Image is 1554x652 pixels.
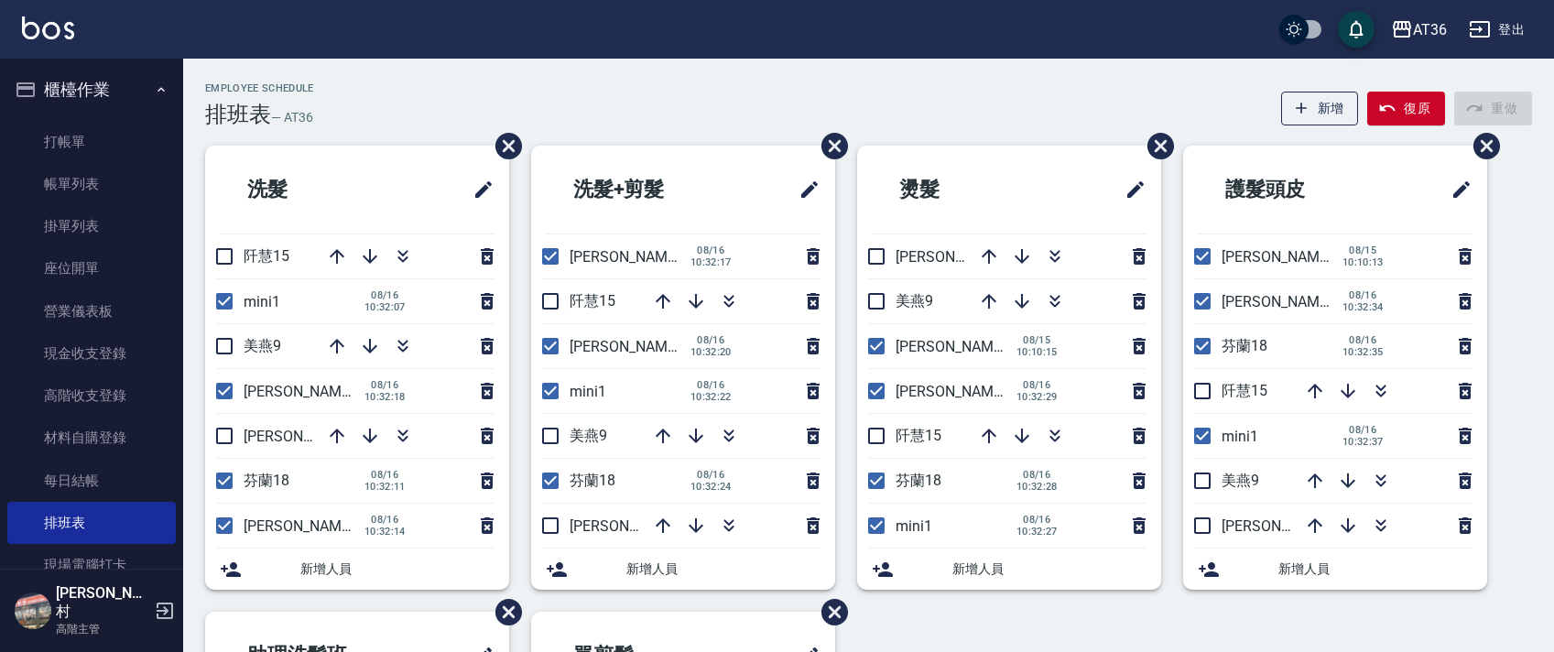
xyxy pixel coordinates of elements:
[1460,119,1503,173] span: 刪除班表
[7,290,176,332] a: 營業儀表板
[570,338,688,355] span: [PERSON_NAME]6
[952,560,1146,579] span: 新增人員
[1016,391,1058,403] span: 10:32:29
[220,157,388,223] h2: 洗髮
[690,346,732,358] span: 10:32:20
[205,82,314,94] h2: Employee Schedule
[570,292,615,310] span: 阡慧15
[1413,18,1447,41] div: AT36
[1338,11,1375,48] button: save
[364,526,406,538] span: 10:32:14
[896,292,933,310] span: 美燕9
[364,481,406,493] span: 10:32:11
[690,391,732,403] span: 10:32:22
[205,549,509,590] div: 新增人員
[244,428,370,445] span: [PERSON_NAME]11
[244,383,370,400] span: [PERSON_NAME]16
[271,108,313,127] h6: — AT36
[1342,244,1384,256] span: 08/15
[690,244,732,256] span: 08/16
[690,469,732,481] span: 08/16
[1462,13,1532,47] button: 登出
[1222,517,1348,535] span: [PERSON_NAME]11
[7,460,176,502] a: 每日結帳
[1342,346,1384,358] span: 10:32:35
[1342,256,1384,268] span: 10:10:13
[1016,526,1058,538] span: 10:32:27
[7,502,176,544] a: 排班表
[244,472,289,489] span: 芬蘭18
[7,417,176,459] a: 材料自購登錄
[15,592,51,629] img: Person
[7,332,176,375] a: 現金收支登錄
[244,517,362,535] span: [PERSON_NAME]6
[1367,92,1445,125] button: 復原
[1222,382,1267,399] span: 阡慧15
[1222,337,1267,354] span: 芬蘭18
[7,544,176,586] a: 現場電腦打卡
[364,514,406,526] span: 08/16
[462,168,494,212] span: 修改班表的標題
[690,256,732,268] span: 10:32:17
[570,517,696,535] span: [PERSON_NAME]11
[857,549,1161,590] div: 新增人員
[244,337,281,354] span: 美燕9
[56,584,149,621] h5: [PERSON_NAME]村
[896,248,1022,266] span: [PERSON_NAME]11
[7,247,176,289] a: 座位開單
[1016,379,1058,391] span: 08/16
[1183,549,1487,590] div: 新增人員
[1342,301,1384,313] span: 10:32:34
[896,517,932,535] span: mini1
[1222,248,1348,266] span: [PERSON_NAME]16
[1016,469,1058,481] span: 08/16
[482,585,525,639] span: 刪除班表
[690,334,732,346] span: 08/16
[1342,334,1384,346] span: 08/16
[205,102,271,127] h3: 排班表
[7,66,176,114] button: 櫃檯作業
[364,469,406,481] span: 08/16
[1342,436,1384,448] span: 10:32:37
[1016,481,1058,493] span: 10:32:28
[244,293,280,310] span: mini1
[690,379,732,391] span: 08/16
[570,248,696,266] span: [PERSON_NAME]16
[1222,293,1340,310] span: [PERSON_NAME]6
[1222,428,1258,445] span: mini1
[570,472,615,489] span: 芬蘭18
[482,119,525,173] span: 刪除班表
[626,560,820,579] span: 新增人員
[1342,424,1384,436] span: 08/16
[896,338,1022,355] span: [PERSON_NAME]16
[808,585,851,639] span: 刪除班表
[7,121,176,163] a: 打帳單
[872,157,1040,223] h2: 燙髮
[1440,168,1472,212] span: 修改班表的標題
[690,481,732,493] span: 10:32:24
[1016,346,1058,358] span: 10:10:15
[1016,334,1058,346] span: 08/15
[7,205,176,247] a: 掛單列表
[364,301,406,313] span: 10:32:07
[1384,11,1454,49] button: AT36
[546,157,739,223] h2: 洗髮+剪髮
[1114,168,1146,212] span: 修改班表的標題
[1134,119,1177,173] span: 刪除班表
[1278,560,1472,579] span: 新增人員
[788,168,820,212] span: 修改班表的標題
[300,560,494,579] span: 新增人員
[364,391,406,403] span: 10:32:18
[808,119,851,173] span: 刪除班表
[531,549,835,590] div: 新增人員
[7,163,176,205] a: 帳單列表
[896,472,941,489] span: 芬蘭18
[570,427,607,444] span: 美燕9
[896,427,941,444] span: 阡慧15
[364,379,406,391] span: 08/16
[1342,289,1384,301] span: 08/16
[1198,157,1386,223] h2: 護髮頭皮
[896,383,1014,400] span: [PERSON_NAME]6
[56,621,149,637] p: 高階主管
[7,375,176,417] a: 高階收支登錄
